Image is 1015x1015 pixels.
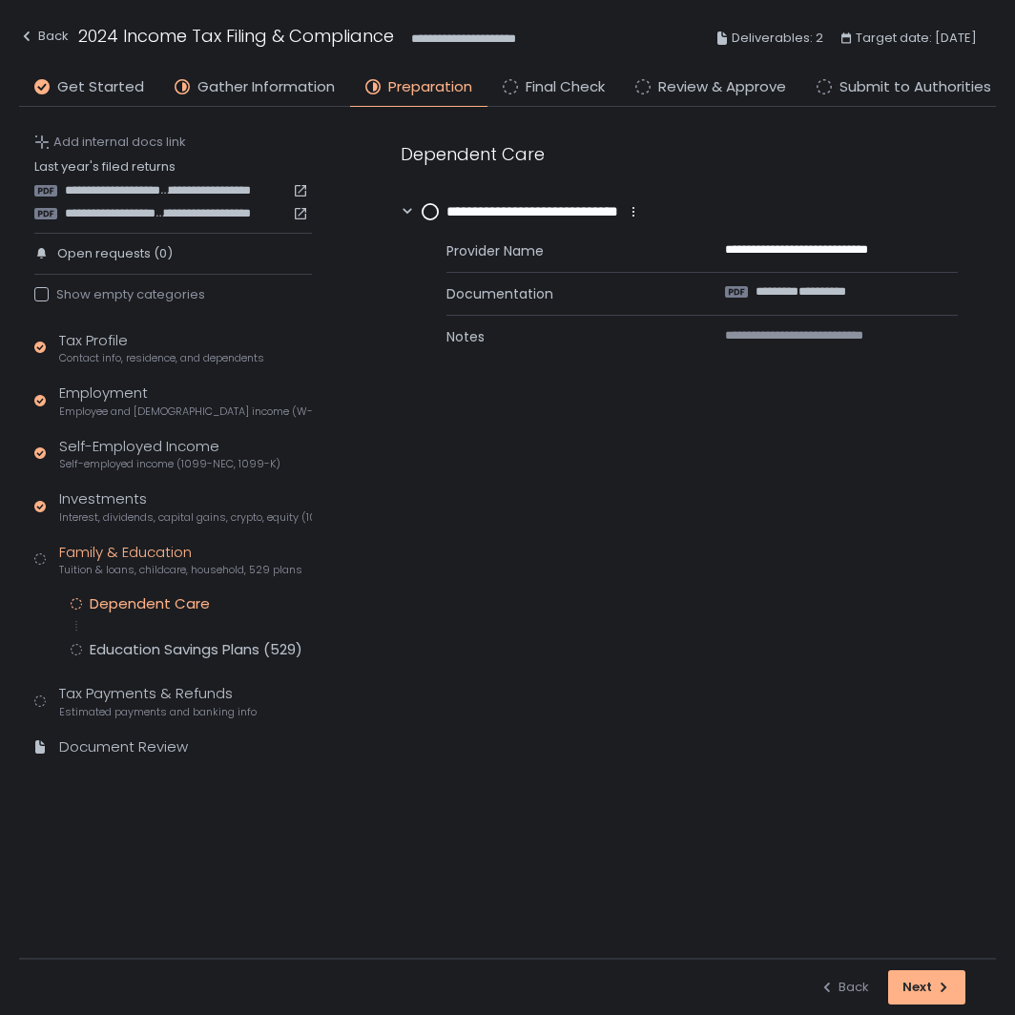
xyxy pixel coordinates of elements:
div: Document Review [59,736,188,758]
button: Next [888,970,965,1005]
div: Tax Payments & Refunds [59,683,257,719]
div: Family & Education [59,542,302,578]
div: Self-Employed Income [59,436,280,472]
span: Estimated payments and banking info [59,705,257,719]
div: Investments [59,488,312,525]
div: Education Savings Plans (529) [90,640,302,659]
span: Submit to Authorities [839,76,991,98]
div: Tax Profile [59,330,264,366]
span: Get Started [57,76,144,98]
span: Gather Information [197,76,335,98]
div: Back [19,25,69,48]
span: Interest, dividends, capital gains, crypto, equity (1099s, K-1s) [59,510,312,525]
button: Back [819,970,869,1005]
div: Dependent Care [90,594,210,613]
div: Employment [59,383,312,419]
span: Open requests (0) [57,245,173,262]
span: Provider Name [446,241,679,260]
button: Back [19,23,69,54]
span: Notes [446,327,679,346]
span: Tuition & loans, childcare, household, 529 plans [59,563,302,577]
span: Employee and [DEMOGRAPHIC_DATA] income (W-2s) [59,404,312,419]
span: Contact info, residence, and dependents [59,351,264,365]
div: Dependent Care [401,141,958,167]
span: Deliverables: 2 [732,27,823,50]
span: Target date: [DATE] [856,27,977,50]
span: Self-employed income (1099-NEC, 1099-K) [59,457,280,471]
span: Preparation [388,76,472,98]
span: Final Check [526,76,605,98]
h1: 2024 Income Tax Filing & Compliance [78,23,394,49]
span: Documentation [446,284,679,303]
div: Last year's filed returns [34,158,312,221]
div: Next [902,979,951,996]
span: Review & Approve [658,76,786,98]
button: Add internal docs link [34,134,186,151]
div: Back [819,979,869,996]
